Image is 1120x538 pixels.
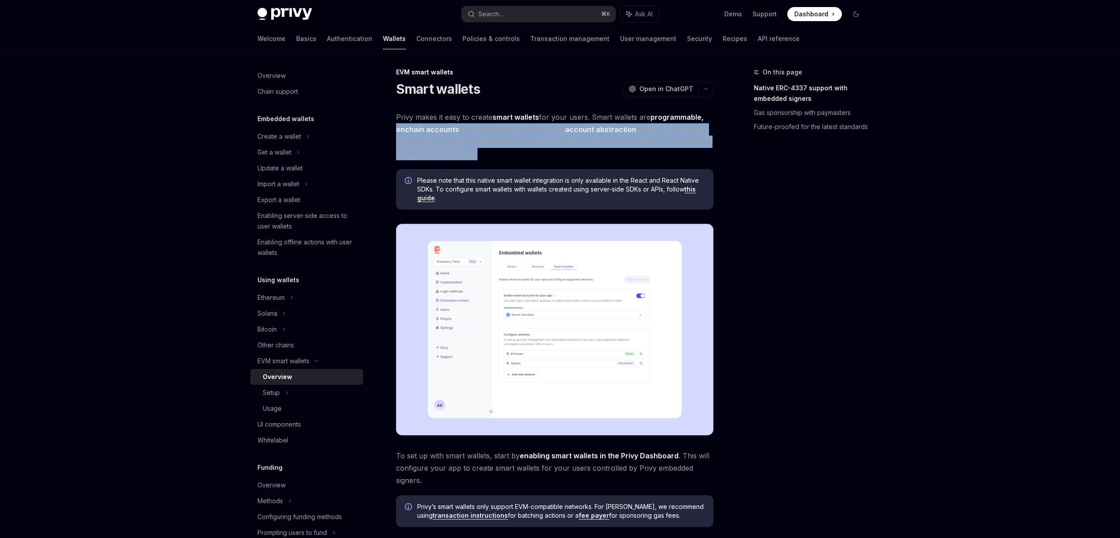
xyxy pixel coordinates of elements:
[263,387,280,398] div: Setup
[257,114,314,124] h5: Embedded wallets
[263,372,292,382] div: Overview
[687,28,712,49] a: Security
[296,28,316,49] a: Basics
[257,324,277,335] div: Bitcoin
[257,340,294,350] div: Other chains
[530,28,610,49] a: Transaction management
[396,450,713,486] span: To set up with smart wallets, start by . This will configure your app to create smart wallets for...
[257,147,291,158] div: Get a wallet
[723,28,747,49] a: Recipes
[263,403,282,414] div: Usage
[250,234,363,261] a: Enabling offline actions with user wallets
[417,502,705,520] span: Privy’s smart wallets only support EVM-compatible networks. For [PERSON_NAME], we recommend using...
[257,237,358,258] div: Enabling offline actions with user wallets
[257,292,285,303] div: Ethereum
[250,208,363,234] a: Enabling server-side access to user wallets
[257,480,286,490] div: Overview
[396,81,480,97] h1: Smart wallets
[416,28,452,49] a: Connectors
[257,435,288,446] div: Whitelabel
[250,337,363,353] a: Other chains
[257,512,342,522] div: Configuring funding methods
[433,512,508,520] a: transaction instructions
[639,85,693,93] span: Open in ChatGPT
[396,68,713,77] div: EVM smart wallets
[635,10,653,18] span: Ask AI
[257,131,301,142] div: Create a wallet
[754,106,870,120] a: Gas sponsorship with paymasters
[257,70,286,81] div: Overview
[579,512,609,520] a: fee payer
[250,369,363,385] a: Overview
[620,28,676,49] a: User management
[405,503,414,512] svg: Info
[787,7,842,21] a: Dashboard
[754,81,870,106] a: Native ERC-4337 support with embedded signers
[250,477,363,493] a: Overview
[753,10,777,18] a: Support
[620,6,659,22] button: Ask AI
[849,7,863,21] button: Toggle dark mode
[257,8,312,20] img: dark logo
[250,416,363,432] a: UI components
[405,177,414,186] svg: Info
[794,10,828,18] span: Dashboard
[417,176,705,203] span: Please note that this native smart wallet integration is only available in the React and React Na...
[763,67,802,77] span: On this page
[250,192,363,208] a: Export a wallet
[250,509,363,525] a: Configuring funding methods
[250,432,363,448] a: Whitelabel
[396,224,713,435] img: Sample enable smart wallets
[250,68,363,84] a: Overview
[462,6,616,22] button: Search...⌘K
[396,111,713,160] span: Privy makes it easy to create for your users. Smart wallets are that incorporate the features of ...
[257,28,286,49] a: Welcome
[257,308,277,319] div: Solana
[478,9,503,19] div: Search...
[257,86,298,97] div: Chain support
[257,527,327,538] div: Prompting users to fund
[250,160,363,176] a: Update a wallet
[250,84,363,99] a: Chain support
[492,113,539,122] strong: smart wallets
[257,419,301,430] div: UI components
[257,195,300,205] div: Export a wallet
[257,462,283,473] h5: Funding
[250,401,363,416] a: Usage
[257,210,358,232] div: Enabling server-side access to user wallets
[257,163,303,173] div: Update a wallet
[758,28,800,49] a: API reference
[520,451,679,461] a: enabling smart wallets in the Privy Dashboard
[565,125,636,134] a: account abstraction
[463,28,520,49] a: Policies & controls
[257,179,299,189] div: Import a wallet
[724,10,742,18] a: Demo
[383,28,406,49] a: Wallets
[257,275,299,285] h5: Using wallets
[601,11,610,18] span: ⌘ K
[623,81,698,96] button: Open in ChatGPT
[327,28,372,49] a: Authentication
[257,356,309,366] div: EVM smart wallets
[257,496,283,506] div: Methods
[754,120,870,134] a: Future-proofed for the latest standards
